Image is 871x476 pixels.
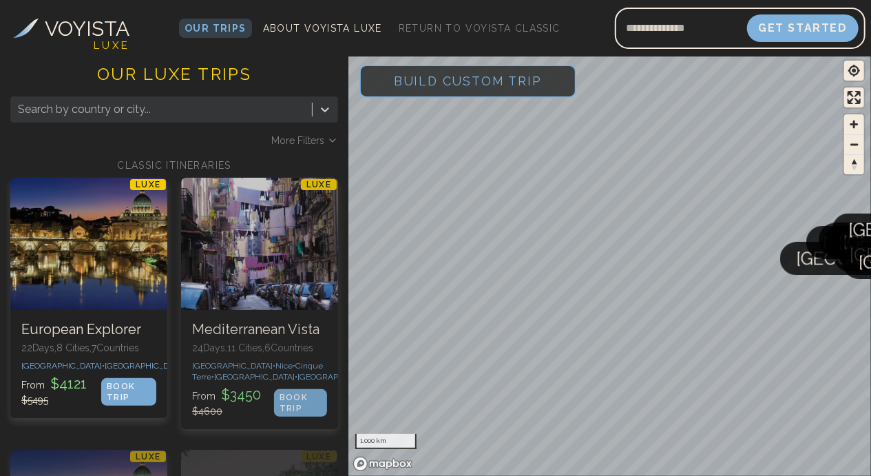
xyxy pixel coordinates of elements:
a: Return to Voyista Classic [393,19,566,38]
p: LUXE [130,451,166,462]
h3: VOYISTA [45,13,130,44]
span: [GEOGRAPHIC_DATA] • [214,372,297,382]
span: $ 5495 [21,395,48,406]
p: 24 Days, 11 Cities, 6 Countr ies [192,341,327,355]
p: 22 Days, 8 Cities, 7 Countr ies [21,341,156,355]
a: European ExplorerLUXEEuropean Explorer22Days,8 Cities,7Countries[GEOGRAPHIC_DATA]•[GEOGRAPHIC_DAT... [10,178,167,418]
div: BOOK TRIP [274,389,327,417]
span: $ 4600 [192,406,222,417]
input: Email address [615,12,747,45]
h3: European Explorer [21,321,156,338]
a: Mediterranean VistaLUXEMediterranean Vista24Days,11 Cities,6Countries[GEOGRAPHIC_DATA]•Nice•Cinqu... [181,178,338,429]
span: Build Custom Trip [372,52,564,110]
h3: Mediterranean Vista [192,321,327,338]
span: [GEOGRAPHIC_DATA] • [21,361,105,371]
span: Reset bearing to north [844,155,864,174]
canvas: Map [348,54,871,476]
a: About Voyista Luxe [258,19,388,38]
p: LUXE [130,179,166,190]
span: About Voyista Luxe [263,23,382,34]
a: Mapbox homepage [353,456,413,472]
button: Zoom in [844,114,864,134]
span: Our Trips [185,23,246,34]
a: Our Trips [179,19,252,38]
p: LUXE [301,179,337,190]
button: Find my location [844,61,864,81]
p: From [192,385,274,418]
h4: L U X E [94,38,127,54]
span: Nice [823,226,861,259]
span: [GEOGRAPHIC_DATA] • [105,361,188,371]
button: Enter fullscreen [844,87,864,107]
span: $ 4121 [48,375,90,392]
button: Reset bearing to north [844,154,864,174]
p: From [21,374,101,407]
button: Build Custom Trip [359,65,576,98]
button: Zoom out [844,134,864,154]
div: BOOK TRIP [101,378,156,406]
h2: CLASSIC ITINERARIES [10,158,338,172]
p: LUXE [301,451,337,462]
span: More Filters [271,134,324,147]
img: Voyista Logo [13,19,39,38]
h1: OUR LUXE TRIPS [10,63,338,96]
span: Nice • [275,361,295,371]
div: 1.000 km [355,434,417,449]
span: [GEOGRAPHIC_DATA] • [297,372,381,382]
button: Get Started [747,14,859,42]
a: VOYISTA [13,13,130,44]
span: Return to Voyista Classic [399,23,560,34]
span: $ 3450 [218,386,264,403]
span: [GEOGRAPHIC_DATA] • [192,361,275,371]
span: Zoom out [844,135,864,154]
